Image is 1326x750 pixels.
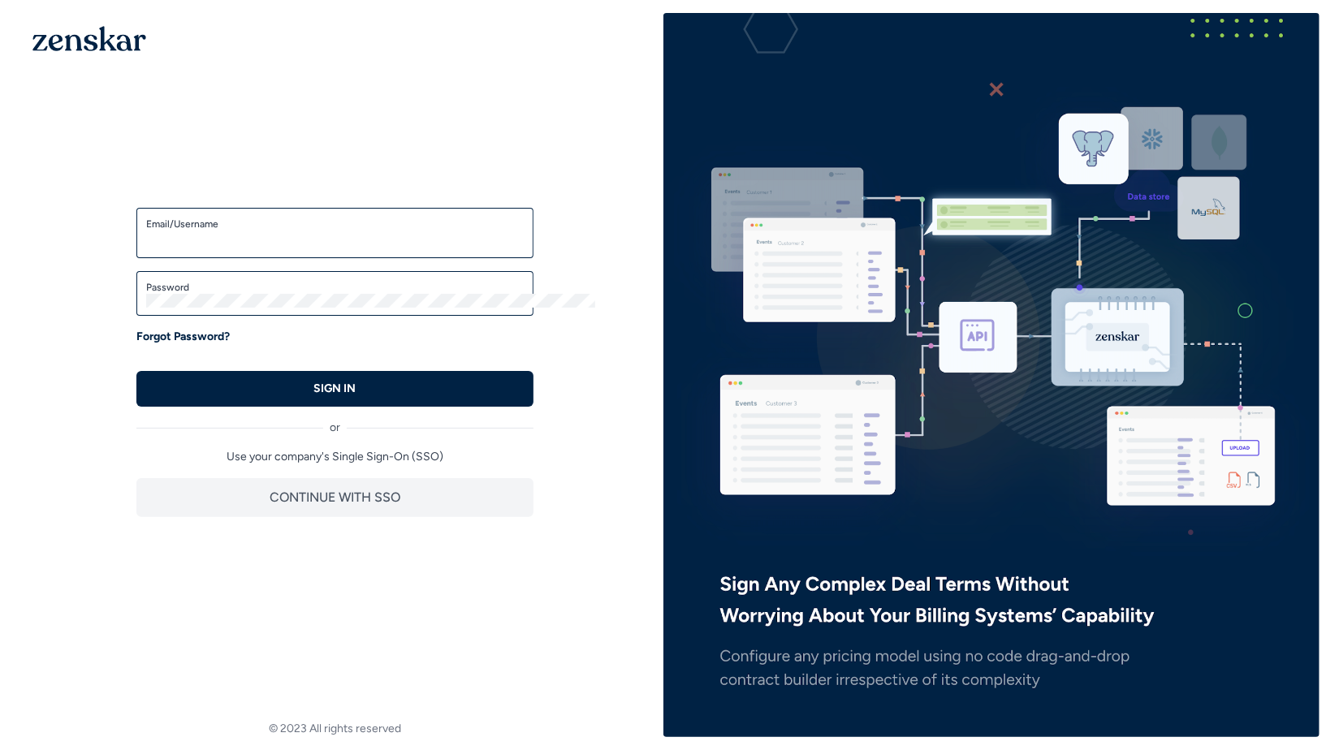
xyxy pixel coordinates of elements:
[6,721,663,737] footer: © 2023 All rights reserved
[146,281,524,294] label: Password
[146,218,524,231] label: Email/Username
[136,329,230,345] a: Forgot Password?
[313,381,356,397] p: SIGN IN
[136,371,533,407] button: SIGN IN
[136,449,533,465] p: Use your company's Single Sign-On (SSO)
[136,407,533,436] div: or
[32,26,146,51] img: 1OGAJ2xQqyY4LXKgY66KYq0eOWRCkrZdAb3gUhuVAqdWPZE9SRJmCz+oDMSn4zDLXe31Ii730ItAGKgCKgCCgCikA4Av8PJUP...
[136,478,533,517] button: CONTINUE WITH SSO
